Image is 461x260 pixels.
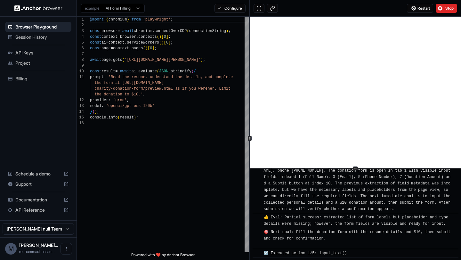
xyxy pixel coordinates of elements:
span: ) [161,40,164,45]
span: page [101,46,111,51]
span: her. Limit [207,86,230,91]
span: the donation to $10.' [94,92,143,97]
button: Open in full screen [254,4,264,13]
span: prompt [90,75,104,79]
span: Billing [15,76,69,82]
span: const [90,35,101,39]
span: ] [168,40,171,45]
span: browser [101,29,117,33]
span: ) [201,58,203,62]
span: . [125,40,127,45]
span: ) [159,35,161,39]
span: info [109,115,118,120]
span: [ [164,40,166,45]
span: browser [120,35,136,39]
span: 0 [150,46,152,51]
div: API Reference [5,205,71,215]
div: 2 [77,22,84,28]
span: model [90,104,101,108]
span: provider [90,98,109,102]
span: . [168,69,171,74]
span: ( [159,40,161,45]
span: ; [203,58,205,62]
span: . [111,58,113,62]
div: Documentation [5,195,71,205]
button: Configure [214,4,246,13]
span: ( [191,69,194,74]
span: . [136,35,138,39]
span: Powered with ❤️ by Anchor Browser [131,252,195,260]
span: muhammadhassanchannel786@gmail.com [19,249,54,254]
span: 0 [166,40,168,45]
div: 5 [77,40,84,45]
span: = [111,46,113,51]
span: [ [161,35,164,39]
div: 12 [77,97,84,103]
span: evaluate [138,69,157,74]
div: 1 [77,17,84,22]
div: 15 [77,115,84,120]
span: await [122,29,134,33]
span: 'playwright' [143,17,171,22]
div: 4 [77,34,84,40]
span: ; [155,46,157,51]
span: Documentation [15,197,61,203]
span: API Keys [15,50,69,56]
span: } [127,17,129,22]
span: , [143,92,145,97]
span: : [109,98,111,102]
span: = [117,29,120,33]
span: ] [152,46,154,51]
span: , [127,98,129,102]
span: Muhammad Hassan null [19,242,58,248]
span: context [109,40,125,45]
span: { [194,69,196,74]
span: Schedule a demo [15,171,61,177]
span: await [90,58,101,62]
span: . [129,46,131,51]
span: contexts [138,35,157,39]
span: import [90,17,104,22]
span: const [90,40,101,45]
span: 'openai/gpt-oss-120b' [106,104,154,108]
span: ) [92,110,94,114]
div: 16 [77,120,84,126]
button: Copy live view URL [267,4,278,13]
span: stringify [171,69,191,74]
span: { [106,17,108,22]
div: Project [5,58,71,68]
span: const [90,29,101,33]
span: . [152,29,154,33]
div: 10 [77,69,84,74]
span: ) [94,110,97,114]
span: connectionString [189,29,226,33]
span: ( [157,35,159,39]
span: context [113,46,129,51]
span: ( [122,58,125,62]
div: API Keys [5,48,71,58]
img: Anchor Logo [14,5,62,11]
span: ) [145,46,148,51]
span: ; [97,110,99,114]
span: console [90,115,106,120]
span: } [90,110,92,114]
span: = [115,69,117,74]
span: Stop [445,6,454,11]
span: '[URL][DOMAIN_NAME][PERSON_NAME]' [125,58,201,62]
div: M [5,243,17,255]
button: Open menu [61,243,72,255]
span: ; [171,40,173,45]
span: Browser Playground [15,24,69,30]
span: = [106,40,108,45]
span: const [90,46,101,51]
span: example: [85,6,101,11]
span: Restart [417,6,430,11]
span: 0 [164,35,166,39]
span: [ [148,46,150,51]
span: from [132,17,141,22]
div: Billing [5,74,71,84]
div: 11 [77,74,84,80]
span: . [136,69,138,74]
span: 'groq' [113,98,127,102]
span: await [120,69,132,74]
